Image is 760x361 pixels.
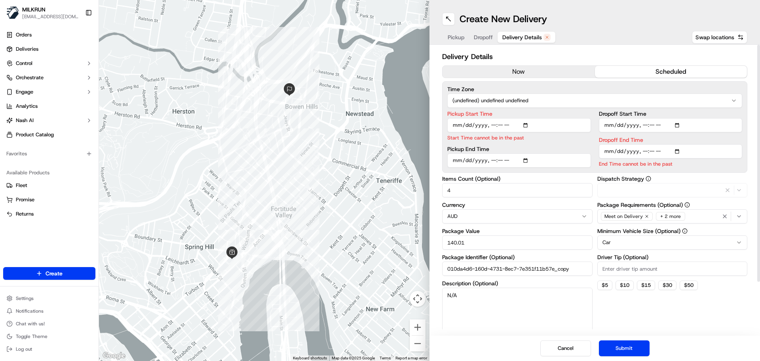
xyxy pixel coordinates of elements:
[460,13,547,25] h1: Create New Delivery
[442,183,593,197] input: Enter number of items
[3,208,95,220] button: Returns
[3,193,95,206] button: Promise
[442,262,593,276] input: Enter package identifier
[16,74,44,81] span: Orchestrate
[3,293,95,304] button: Settings
[410,319,426,335] button: Zoom in
[3,166,95,179] div: Available Products
[22,6,46,13] button: MILKRUN
[682,228,688,234] button: Minimum Vehicle Size (Optional)
[16,295,34,302] span: Settings
[447,134,591,141] p: Start Time cannot be in the past
[16,333,47,340] span: Toggle Theme
[293,355,327,361] button: Keyboard shortcuts
[599,137,743,143] label: Dropoff End Time
[16,308,44,314] span: Notifications
[646,176,651,181] button: Dispatch Strategy
[3,344,95,355] button: Log out
[6,196,92,203] a: Promise
[692,31,747,44] button: Swap locations
[442,281,593,286] label: Description (Optional)
[410,336,426,351] button: Zoom out
[684,202,690,208] button: Package Requirements (Optional)
[3,179,95,192] button: Fleet
[442,235,593,250] input: Enter package value
[540,340,591,356] button: Cancel
[474,33,493,41] span: Dropoff
[616,281,634,290] button: $10
[597,262,748,276] input: Enter driver tip amount
[3,86,95,98] button: Engage
[16,88,33,96] span: Engage
[380,356,391,360] a: Terms (opens in new tab)
[332,356,375,360] span: Map data ©2025 Google
[101,351,127,361] a: Open this area in Google Maps (opens a new window)
[3,3,82,22] button: MILKRUNMILKRUN[EMAIL_ADDRESS][DOMAIN_NAME]
[597,281,612,290] button: $5
[16,60,32,67] span: Control
[3,57,95,70] button: Control
[16,117,34,124] span: Nash AI
[597,254,748,260] label: Driver Tip (Optional)
[442,288,593,332] textarea: N/A
[604,213,643,220] span: Meet on Delivery
[447,146,591,152] label: Pickup End Time
[46,269,63,277] span: Create
[442,202,593,208] label: Currency
[3,100,95,113] a: Analytics
[3,128,95,141] a: Product Catalog
[447,86,742,92] label: Time Zone
[16,321,45,327] span: Chat with us!
[16,131,54,138] span: Product Catalog
[3,29,95,41] a: Orders
[597,228,748,234] label: Minimum Vehicle Size (Optional)
[656,212,685,221] div: + 2 more
[658,281,676,290] button: $30
[3,267,95,280] button: Create
[3,147,95,160] div: Favorites
[443,66,595,78] button: now
[3,331,95,342] button: Toggle Theme
[16,182,27,189] span: Fleet
[448,33,464,41] span: Pickup
[597,176,748,181] label: Dispatch Strategy
[3,318,95,329] button: Chat with us!
[16,196,34,203] span: Promise
[597,202,748,208] label: Package Requirements (Optional)
[16,31,32,38] span: Orders
[3,71,95,84] button: Orchestrate
[442,228,593,234] label: Package Value
[3,114,95,127] button: Nash AI
[395,356,427,360] a: Report a map error
[6,210,92,218] a: Returns
[599,160,743,168] p: End Time cannot be in the past
[680,281,698,290] button: $50
[16,103,38,110] span: Analytics
[16,346,32,352] span: Log out
[16,210,34,218] span: Returns
[599,111,743,117] label: Dropoff Start Time
[695,33,734,41] span: Swap locations
[410,291,426,307] button: Map camera controls
[22,13,79,20] button: [EMAIL_ADDRESS][DOMAIN_NAME]
[16,46,38,53] span: Deliveries
[637,281,655,290] button: $15
[442,176,593,181] label: Items Count (Optional)
[442,51,747,62] h2: Delivery Details
[597,209,748,223] button: Meet on Delivery+ 2 more
[599,340,650,356] button: Submit
[3,306,95,317] button: Notifications
[3,43,95,55] a: Deliveries
[595,66,747,78] button: scheduled
[6,182,92,189] a: Fleet
[447,111,591,117] label: Pickup Start Time
[442,254,593,260] label: Package Identifier (Optional)
[502,33,542,41] span: Delivery Details
[101,351,127,361] img: Google
[6,6,19,19] img: MILKRUN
